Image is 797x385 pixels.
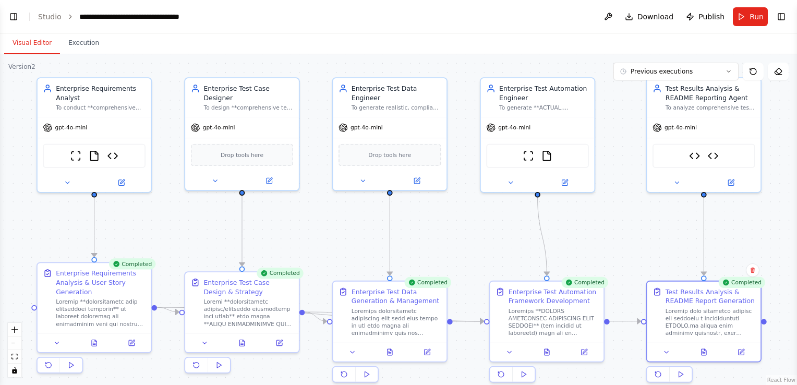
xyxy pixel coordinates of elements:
[538,177,590,188] button: Open in side panel
[666,287,755,305] div: Test Results Analysis & README Report Generation
[89,150,100,161] img: FileReadTool
[95,177,147,188] button: Open in side panel
[223,338,262,348] button: View output
[368,150,411,160] span: Drop tools here
[733,7,768,26] button: Run
[55,124,87,131] span: gpt-4o-mini
[385,186,394,275] g: Edge from 0a177ca4-2208-42dd-aac4-dfa8921cc2b6 to 376cfa93-8b17-4c37-84cc-41748cc1f4f5
[184,77,299,191] div: Enterprise Test Case DesignerTo design **comprehensive test cases for authenticated user workflow...
[8,350,21,364] button: fit view
[203,298,293,328] div: Loremi **dolorsitametc adipisc/elitseddo eiusmodtemp inci utlab** etdo magna **ALIQU ENIMADMINIMV...
[774,9,789,24] button: Show right sidebar
[184,271,299,377] div: CompletedEnterprise Test Case Design & StrategyLoremi **dolorsitametc adipisc/elitseddo eiusmodte...
[631,67,693,76] span: Previous executions
[498,124,530,131] span: gpt-4o-mini
[8,364,21,377] button: toggle interactivity
[203,124,235,131] span: gpt-4o-mini
[203,278,293,296] div: Enterprise Test Case Design & Strategy
[666,307,755,337] div: Loremip dolo sitametco adipisc eli seddoeiu t incididuntutl ETDOLO.ma aliqua enim adminimv quisno...
[750,11,764,22] span: Run
[8,323,21,336] button: zoom in
[70,150,81,161] img: ScrapeWebsiteTool
[613,63,739,80] button: Previous executions
[610,317,641,326] g: Edge from 8ac1f2a0-f51f-421f-9a45-0d259c3ceee6 to 831fc84f-aede-4e0f-b39f-007487daafe7
[682,7,729,26] button: Publish
[4,32,60,54] button: Visual Editor
[509,307,598,337] div: Loremips **DOLORS AMETCONSEC ADIPISCING ELIT SEDDOEI** (tem incidid ut laboreetd) magn ali en adm...
[499,84,589,102] div: Enterprise Test Automation Engineer
[533,197,551,275] g: Edge from 57b1202d-ce0d-41e1-ab27-ca42064a0484 to 8ac1f2a0-f51f-421f-9a45-0d259c3ceee6
[391,175,443,186] button: Open in side panel
[8,63,35,71] div: Version 2
[75,338,114,348] button: View output
[56,269,146,296] div: Enterprise Requirements Analysis & User Story Generation
[332,77,448,191] div: Enterprise Test Data EngineerTo generate realistic, compliant, and comprehensive enterprise test ...
[699,197,708,275] g: Edge from beaba538-47cd-44cc-8a05-40f7fb225401 to 831fc84f-aede-4e0f-b39f-007487daafe7
[568,346,600,357] button: Open in side panel
[157,303,484,326] g: Edge from 7935b6f1-38d8-4964-a583-9a6f64f87e67 to 8ac1f2a0-f51f-421f-9a45-0d259c3ceee6
[666,84,755,102] div: Test Results Analysis & README Reporting Agent
[523,150,534,161] img: ScrapeWebsiteTool
[499,104,589,112] div: To generate **ACTUAL, EXECUTABLE PLAYWRIGHT TEST SCRIPTS** (not samples or templates) for compreh...
[305,307,484,326] g: Edge from 0238f1cc-b607-4c7a-a324-947263502788 to 8ac1f2a0-f51f-421f-9a45-0d259c3ceee6
[666,104,755,112] div: To analyze comprehensive test execution results from the Enterprise Testing Automation Platform a...
[56,84,146,102] div: Enterprise Requirements Analyst
[8,336,21,350] button: zoom out
[203,104,293,112] div: To design **comprehensive test cases for authenticated user workflows** ensuring 100% coverage of...
[698,11,724,22] span: Publish
[352,287,441,305] div: Enterprise Test Data Generation & Management
[60,32,107,54] button: Execution
[665,124,697,131] span: gpt-4o-mini
[725,346,757,357] button: Open in side panel
[370,346,409,357] button: View output
[107,150,118,161] img: Enterprise Application Architecture Analyzer
[237,186,247,266] g: Edge from ce1bfe2b-b751-4981-8694-4fa46097ce69 to 0238f1cc-b607-4c7a-a324-947263502788
[646,77,762,192] div: Test Results Analysis & README Reporting AgentTo analyze comprehensive test execution results fro...
[707,150,718,161] img: HTML Dashboard Generator
[541,150,552,161] img: FileReadTool
[453,317,484,326] g: Edge from 376cfa93-8b17-4c37-84cc-41748cc1f4f5 to 8ac1f2a0-f51f-421f-9a45-0d259c3ceee6
[767,377,795,383] a: React Flow attribution
[116,338,148,348] button: Open in side panel
[38,13,62,21] a: Studio
[352,104,441,112] div: To generate realistic, compliant, and comprehensive enterprise test data that covers various user...
[352,84,441,102] div: Enterprise Test Data Engineer
[109,258,156,269] div: Completed
[263,338,295,348] button: Open in side panel
[621,7,678,26] button: Download
[203,84,293,102] div: Enterprise Test Case Designer
[90,197,99,257] g: Edge from 0624a943-f318-49f7-bc01-457a47b21a9b to 7935b6f1-38d8-4964-a583-9a6f64f87e67
[411,346,443,357] button: Open in side panel
[221,150,263,160] span: Drop tools here
[705,177,757,188] button: Open in side panel
[8,323,21,377] div: React Flow controls
[6,9,21,24] button: Show left sidebar
[561,277,608,288] div: Completed
[509,287,598,305] div: Enterprise Test Automation Framework Development
[746,263,759,277] button: Delete node
[243,175,295,186] button: Open in side panel
[527,346,566,357] button: View output
[38,11,179,22] nav: breadcrumb
[257,268,304,279] div: Completed
[37,77,152,192] div: Enterprise Requirements AnalystTo conduct **comprehensive live application analysis** by actually...
[689,150,700,161] img: Report Formatter Tool
[56,104,146,112] div: To conduct **comprehensive live application analysis** by actually accessing and interacting with...
[637,11,674,22] span: Download
[684,346,723,357] button: View output
[351,124,383,131] span: gpt-4o-mini
[56,298,146,328] div: Loremip **dolorsitametc adip elitseddoei temporin** ut laboreet doloremag ali enimadminim veni qu...
[718,277,765,288] div: Completed
[404,277,451,288] div: Completed
[37,262,152,377] div: CompletedEnterprise Requirements Analysis & User Story GenerationLoremip **dolorsitametc adip eli...
[480,77,595,192] div: Enterprise Test Automation EngineerTo generate **ACTUAL, EXECUTABLE PLAYWRIGHT TEST SCRIPTS** (no...
[352,307,441,337] div: Loremips dolorsitametc adipiscing elit sedd eius tempo in utl etdo magna ali enimadminimv quis no...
